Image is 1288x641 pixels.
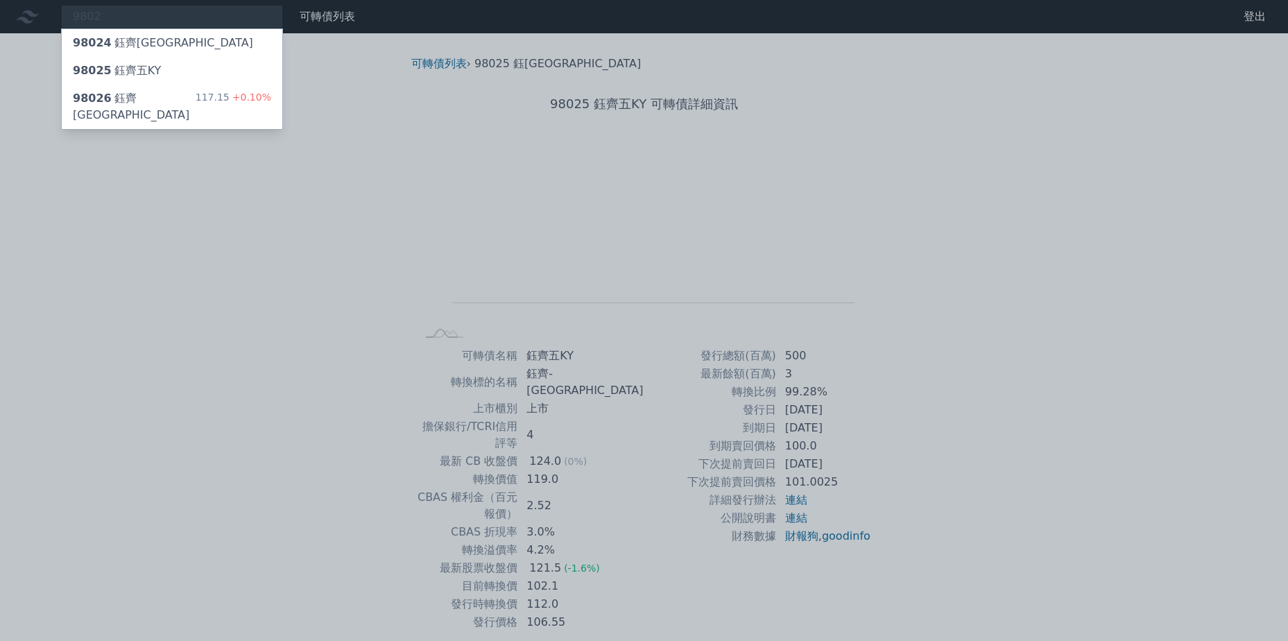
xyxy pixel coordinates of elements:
[62,85,282,129] a: 98026鈺齊[GEOGRAPHIC_DATA] 117.15+0.10%
[62,29,282,57] a: 98024鈺齊[GEOGRAPHIC_DATA]
[73,35,253,51] div: 鈺齊[GEOGRAPHIC_DATA]
[62,57,282,85] a: 98025鈺齊五KY
[196,90,271,123] div: 117.15
[73,62,161,79] div: 鈺齊五KY
[230,92,271,103] span: +0.10%
[73,90,196,123] div: 鈺齊[GEOGRAPHIC_DATA]
[73,36,112,49] span: 98024
[73,64,112,77] span: 98025
[73,92,112,105] span: 98026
